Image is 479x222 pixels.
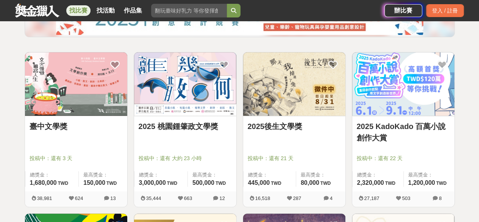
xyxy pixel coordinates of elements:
span: 2,320,000 [357,179,384,186]
a: 找活動 [94,5,118,16]
a: 2025後生文學獎 [248,121,341,132]
span: 最高獎金： [408,171,450,179]
span: 38,981 [37,195,52,201]
span: 3,000,000 [139,179,166,186]
div: 登入 / 註冊 [426,4,464,17]
span: 最高獎金： [83,171,122,179]
a: 2025 桃園鍾肇政文學獎 [139,121,232,132]
span: 最高獎金： [301,171,341,179]
span: 投稿中：還有 21 天 [248,154,341,162]
a: 2025 KadoKado 百萬小說創作大賞 [357,121,450,143]
a: 找比賽 [66,5,90,16]
span: TWD [385,181,395,186]
span: 445,000 [248,179,270,186]
span: 1,200,000 [408,179,435,186]
span: 1,680,000 [30,179,57,186]
span: TWD [167,181,177,186]
span: 16,518 [255,195,270,201]
span: TWD [436,181,446,186]
span: 8 [439,195,442,201]
img: Cover Image [25,52,127,116]
span: 663 [184,195,192,201]
span: 投稿中：還有 大約 23 小時 [139,154,232,162]
a: 辦比賽 [384,4,422,17]
span: 總獎金： [139,171,183,179]
span: 投稿中：還有 22 天 [357,154,450,162]
span: 12 [219,195,225,201]
span: 27,187 [364,195,379,201]
span: TWD [320,181,331,186]
span: 35,444 [146,195,161,201]
span: 13 [110,195,115,201]
img: Cover Image [352,52,454,116]
span: 投稿中：還有 3 天 [30,154,123,162]
span: 總獎金： [30,171,74,179]
span: 最高獎金： [192,171,231,179]
span: 500,000 [192,179,214,186]
input: 翻玩臺味好乳力 等你發揮創意！ [151,4,227,17]
span: 287 [293,195,301,201]
span: 總獎金： [357,171,399,179]
span: 80,000 [301,179,319,186]
span: 503 [402,195,410,201]
img: Cover Image [134,52,236,116]
span: 150,000 [83,179,105,186]
span: 624 [75,195,83,201]
span: TWD [58,181,68,186]
a: 臺中文學獎 [30,121,123,132]
span: TWD [215,181,226,186]
a: 作品集 [121,5,145,16]
img: Cover Image [243,52,345,116]
span: 總獎金： [248,171,291,179]
span: TWD [106,181,117,186]
span: TWD [271,181,281,186]
span: 4 [330,195,332,201]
